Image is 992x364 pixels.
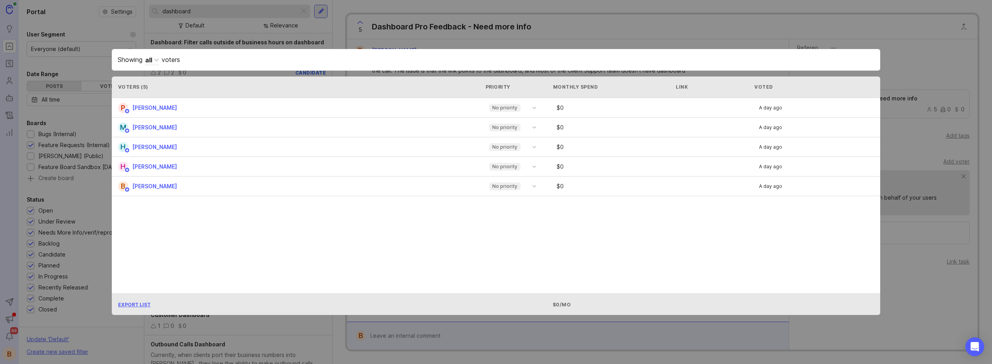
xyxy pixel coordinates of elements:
img: member badge [124,186,130,192]
span: A day ago [759,164,782,169]
span: Export List [118,302,151,308]
div: H [118,162,128,172]
div: Voters ( 5 ) [118,84,478,90]
img: member badge [124,147,130,153]
a: P[PERSON_NAME] [118,103,183,113]
a: B[PERSON_NAME] [118,181,183,191]
span: [PERSON_NAME] [132,144,177,150]
p: No priority [492,183,517,189]
p: No priority [492,144,517,150]
div: all [145,55,152,65]
span: A day ago [759,145,782,149]
span: [PERSON_NAME] [132,104,177,111]
img: member badge [124,108,130,114]
a: H[PERSON_NAME] [118,142,183,152]
div: toggle menu [484,141,541,153]
p: No priority [492,164,517,170]
div: toggle menu [484,160,541,173]
div: H [118,142,128,152]
p: No priority [492,124,517,131]
div: M [118,122,128,133]
span: [PERSON_NAME] [132,183,177,189]
p: No priority [492,105,517,111]
svg: toggle icon [528,164,541,170]
div: $ 0 [553,164,681,169]
svg: toggle icon [528,124,541,131]
div: $ 0 [553,125,681,130]
div: toggle menu [484,121,541,134]
div: P [118,103,128,113]
div: Open Intercom Messenger [965,337,984,356]
svg: toggle icon [528,144,541,150]
span: [PERSON_NAME] [132,163,177,170]
span: A day ago [759,125,782,130]
div: Priority [486,84,537,90]
div: $0/mo [553,301,673,308]
div: Monthly Spend [553,84,673,90]
svg: toggle icon [528,105,541,111]
div: toggle menu [484,180,541,193]
svg: toggle icon [528,183,541,189]
div: Voted [754,84,874,90]
div: toggle menu [484,102,541,114]
a: H[PERSON_NAME] [118,162,183,172]
img: member badge [124,127,130,133]
div: $ 0 [553,105,681,111]
div: $ 0 [553,184,681,189]
span: A day ago [759,184,782,189]
div: Link [676,84,688,90]
div: Showing voters [118,55,874,65]
img: member badge [124,167,130,173]
span: A day ago [759,106,782,110]
div: $ 0 [553,144,681,150]
a: M[PERSON_NAME] [118,122,183,133]
div: B [118,181,128,191]
span: [PERSON_NAME] [132,124,177,131]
